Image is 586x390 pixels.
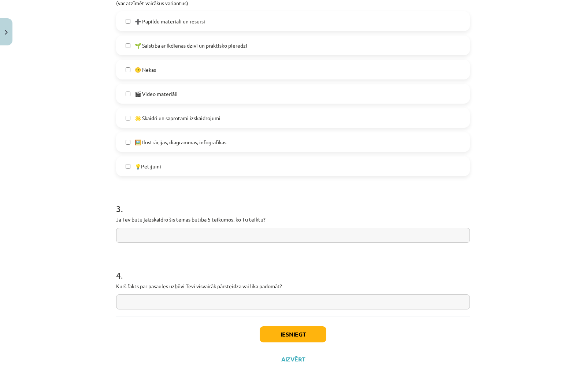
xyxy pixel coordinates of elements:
[126,67,130,72] input: 😕 Nekas
[135,114,220,122] span: 🌟 Skaidri un saprotami izskaidrojumi
[126,140,130,145] input: 🖼️ Ilustrācijas, diagrammas, infografikas
[116,282,470,290] p: Kurš fakts par pasaules uzbūvi Tevi visvairāk pārsteidza vai lika padomāt?
[116,257,470,280] h1: 4 .
[116,191,470,213] h1: 3 .
[116,216,470,223] p: Ja Tev būtu jāizskaidro šīs tēmas būtība 5 teikumos, ko Tu teiktu?
[126,43,130,48] input: 🌱 Saistība ar ikdienas dzīvi un praktisko pieredzi
[126,92,130,96] input: 🎬 Video materiāli
[135,163,161,170] span: 💡Pētījumi
[135,18,205,25] span: ➕ Papildu materiāli un resursi
[135,90,178,98] span: 🎬 Video materiāli
[135,66,156,74] span: 😕 Nekas
[135,42,247,49] span: 🌱 Saistība ar ikdienas dzīvi un praktisko pieredzi
[126,164,130,169] input: 💡Pētījumi
[279,356,307,363] button: Aizvērt
[260,326,326,342] button: Iesniegt
[126,19,130,24] input: ➕ Papildu materiāli un resursi
[135,138,226,146] span: 🖼️ Ilustrācijas, diagrammas, infografikas
[5,30,8,35] img: icon-close-lesson-0947bae3869378f0d4975bcd49f059093ad1ed9edebbc8119c70593378902aed.svg
[126,116,130,120] input: 🌟 Skaidri un saprotami izskaidrojumi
